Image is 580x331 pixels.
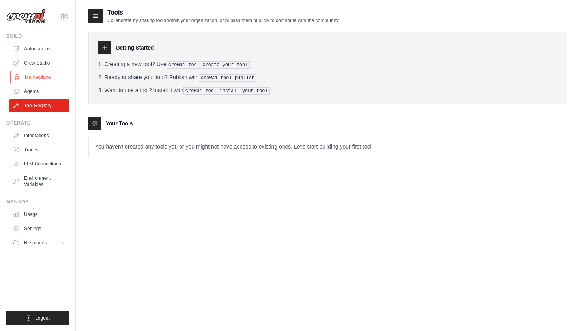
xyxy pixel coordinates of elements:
pre: crewai tool create your-tool [167,61,250,69]
li: Ready to share your tool? Publish with [98,73,558,82]
span: Resources [24,240,47,246]
li: Want to use a tool? Install it with [98,86,558,95]
div: Build [6,33,69,39]
a: Integrations [9,129,69,142]
span: Logout [35,315,50,321]
a: Agents [9,85,69,98]
button: Logout [6,311,69,325]
h2: Tools [107,8,339,17]
li: Creating a new tool? Use [98,60,558,69]
h3: Getting Started [116,44,154,52]
a: Marketplace [10,71,70,84]
a: Tool Registry [9,99,69,112]
a: Crew Studio [9,57,69,69]
a: Usage [9,208,69,221]
button: Resources [9,236,69,249]
h3: Your Tools [106,119,133,127]
pre: crewai tool install your-tool [183,87,270,95]
p: You haven't created any tools yet, or you might not have access to existing ones. Let's start bui... [89,136,567,157]
a: Settings [9,222,69,235]
div: Manage [6,199,69,205]
p: Collaborate by sharing tools within your organization, or publish them publicly to contribute wit... [107,17,339,24]
a: LLM Connections [9,158,69,170]
div: Operate [6,120,69,126]
a: Environment Variables [9,172,69,191]
img: Logo [6,9,46,24]
a: Automations [9,43,69,55]
a: Traces [9,143,69,156]
pre: crewai tool publish [199,74,257,82]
